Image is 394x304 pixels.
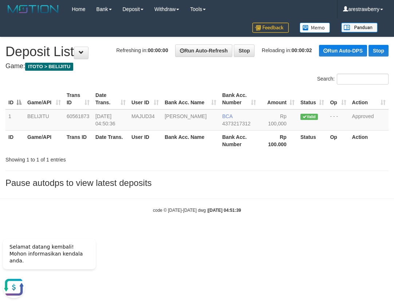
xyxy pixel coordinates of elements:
small: code © [DATE]-[DATE] dwg | [153,208,241,213]
strong: [DATE] 04:51:39 [208,208,241,213]
td: - - - [327,109,349,130]
th: User ID: activate to sort column ascending [129,89,162,109]
th: Trans ID: activate to sort column ascending [64,89,92,109]
th: Bank Acc. Name: activate to sort column ascending [162,89,219,109]
strong: 00:00:00 [148,47,168,53]
th: Status: activate to sort column ascending [298,89,327,109]
span: Copy 4373217312 to clipboard [222,121,251,126]
a: Stop [234,44,255,57]
img: Feedback.jpg [252,23,289,33]
span: Valid transaction [300,114,318,120]
td: 1 [5,109,24,130]
th: Bank Acc. Number: activate to sort column ascending [219,89,259,109]
span: ITOTO > BELIJITU [25,63,73,71]
td: BELIJITU [24,109,64,130]
th: Date Trans. [92,130,129,151]
span: Rp 100,000 [268,113,287,126]
span: Refreshing in: [116,47,168,53]
strong: 00:00:02 [292,47,312,53]
th: Bank Acc. Name [162,130,219,151]
div: Showing 1 to 1 of 1 entries [5,153,159,163]
td: Approved [349,109,389,130]
h1: Deposit List [5,44,389,59]
span: Selamat datang kembali! Mohon informasikan kendala anda. [9,11,83,31]
th: Game/API: activate to sort column ascending [24,89,64,109]
th: Op: activate to sort column ascending [327,89,349,109]
span: MAJUD34 [131,113,155,119]
th: Action: activate to sort column ascending [349,89,389,109]
th: Game/API [24,130,64,151]
th: User ID [129,130,162,151]
input: Search: [337,74,389,85]
th: Status [298,130,327,151]
th: Action [349,130,389,151]
span: BCA [222,113,232,119]
span: Reloading in: [262,47,312,53]
a: Run Auto-Refresh [175,44,232,57]
th: Rp 100.000 [259,130,298,151]
a: [PERSON_NAME] [165,113,206,119]
th: ID: activate to sort column descending [5,89,24,109]
span: [DATE] 04:50:36 [95,113,115,126]
th: Op [327,130,349,151]
th: Amount: activate to sort column ascending [259,89,298,109]
h4: Game: [5,63,389,70]
img: Button%20Memo.svg [300,23,330,33]
button: Open LiveChat chat widget [3,44,25,66]
th: Bank Acc. Number [219,130,259,151]
th: Trans ID [64,130,92,151]
th: ID [5,130,24,151]
span: 60561873 [67,113,89,119]
a: Run Auto-DPS [319,45,367,56]
th: Date Trans.: activate to sort column ascending [92,89,129,109]
h3: Pause autodps to view latest deposits [5,178,389,188]
label: Search: [317,74,389,85]
img: MOTION_logo.png [5,4,61,15]
img: panduan.png [341,23,378,32]
a: Stop [369,45,389,56]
